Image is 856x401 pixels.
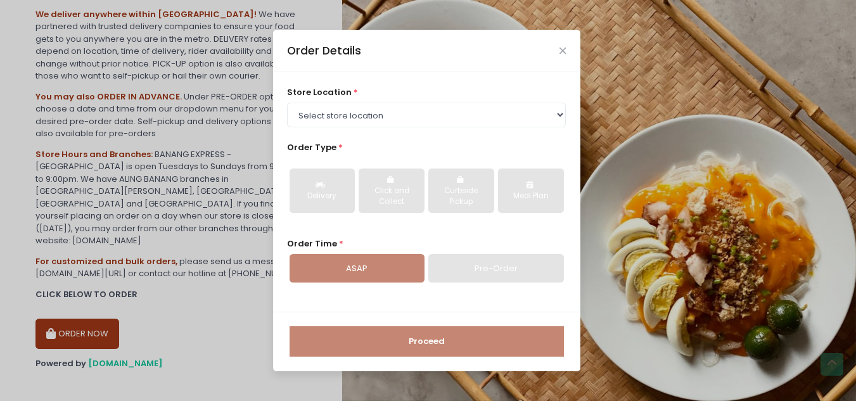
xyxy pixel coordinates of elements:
button: Meal Plan [498,169,563,213]
span: Order Type [287,141,336,153]
button: Close [559,48,566,54]
button: Click and Collect [359,169,424,213]
div: Click and Collect [367,186,415,208]
div: Meal Plan [507,191,554,202]
span: Order Time [287,238,337,250]
button: Proceed [290,326,564,357]
button: Delivery [290,169,355,213]
div: Curbside Pickup [437,186,485,208]
div: Delivery [298,191,346,202]
span: store location [287,86,352,98]
div: Order Details [287,42,361,59]
button: Curbside Pickup [428,169,494,213]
